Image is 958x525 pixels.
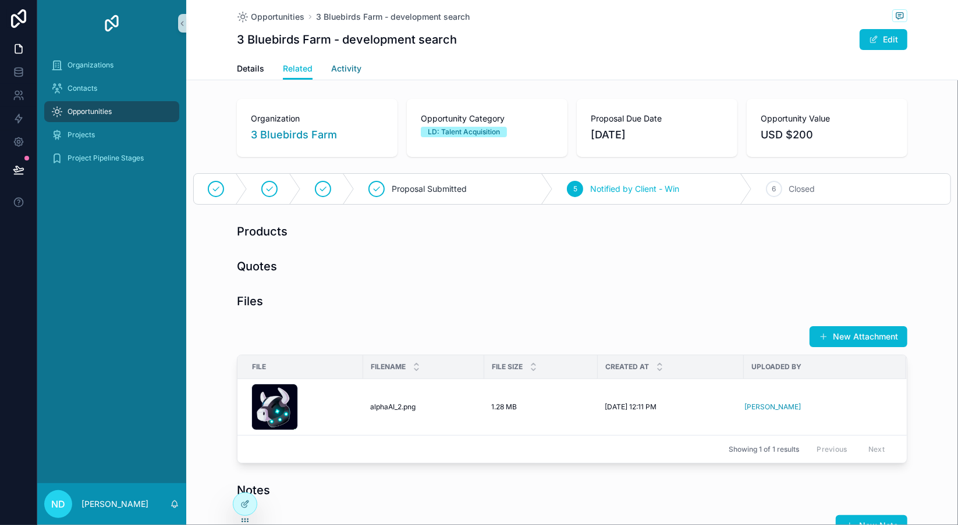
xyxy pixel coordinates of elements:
p: [PERSON_NAME] [81,498,148,510]
h1: 3 Bluebirds Farm - development search [237,31,457,48]
a: 1.28 MB [491,402,591,412]
img: App logo [102,14,121,33]
span: Closed [789,183,815,195]
a: 3 Bluebirds Farm [251,127,337,143]
button: Edit [860,29,907,50]
span: 1.28 MB [491,402,517,412]
span: 6 [772,184,776,194]
a: Activity [331,58,361,81]
h1: Quotes [237,258,277,274]
span: Opportunities [251,11,304,23]
a: [PERSON_NAME] [744,402,801,412]
div: LD: Talent Acquisition [428,127,500,137]
span: Opportunities [68,107,112,116]
span: Notified by Client - Win [590,183,679,195]
a: Related [283,58,313,80]
a: Organizations [44,55,179,76]
a: Details [237,58,264,81]
a: [DATE] 12:11 PM [605,402,737,412]
a: 3 Bluebirds Farm - development search [316,11,470,23]
span: File Size [492,362,523,372]
span: alphaAI_2.png [370,402,416,412]
h1: Products [237,223,288,240]
span: Organization [251,113,384,124]
span: Opportunity Category [421,113,553,124]
a: Contacts [44,78,179,99]
a: alphaAI_2.png [370,402,477,412]
h1: Notes [237,482,270,498]
span: Proposal Submitted [392,183,467,195]
button: New Attachment [810,326,907,347]
span: [DATE] 12:11 PM [605,402,657,412]
a: [PERSON_NAME] [744,402,892,412]
a: Projects [44,124,179,145]
span: Contacts [68,84,97,93]
span: 5 [573,184,577,194]
span: Organizations [68,60,113,70]
span: Proposal Due Date [591,113,723,124]
span: Opportunity Value [761,113,893,124]
span: Projects [68,130,95,140]
span: Uploaded By [751,362,801,372]
a: Opportunities [44,101,179,122]
a: Opportunities [237,11,304,23]
span: Showing 1 of 1 results [729,445,799,454]
span: Activity [331,63,361,74]
span: USD $200 [761,127,893,143]
span: Details [237,63,264,74]
span: Project Pipeline Stages [68,153,144,163]
span: Filename [371,362,406,372]
div: scrollable content [37,47,186,184]
span: File [252,362,266,372]
span: ND [51,497,65,511]
span: Related [283,63,313,74]
span: [DATE] [591,127,723,143]
span: Created at [605,362,649,372]
h1: Files [237,293,263,309]
a: Project Pipeline Stages [44,148,179,169]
